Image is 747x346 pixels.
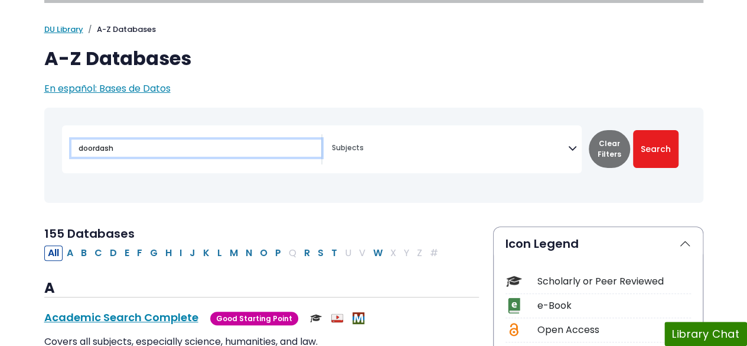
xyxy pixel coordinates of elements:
li: A-Z Databases [83,24,156,35]
button: Filter Results A [63,245,77,261]
button: Submit for Search Results [633,130,679,168]
button: Filter Results M [226,245,242,261]
button: Filter Results F [133,245,146,261]
button: Library Chat [664,322,747,346]
span: 155 Databases [44,225,135,242]
div: Scholarly or Peer Reviewed [537,274,691,289]
img: MeL (Michigan electronic Library) [353,312,364,324]
div: Open Access [537,323,691,337]
input: Search database by title or keyword [71,140,321,157]
button: Filter Results E [121,245,133,261]
button: Filter Results R [301,245,314,261]
a: DU Library [44,24,83,35]
button: Icon Legend [494,227,703,260]
img: Audio & Video [331,312,343,324]
img: Icon e-Book [506,298,522,313]
button: Filter Results T [328,245,341,261]
span: Good Starting Point [210,312,298,325]
textarea: Search [332,144,568,154]
button: Filter Results H [162,245,175,261]
a: En español: Bases de Datos [44,82,171,95]
button: Filter Results K [200,245,213,261]
nav: breadcrumb [44,24,703,35]
button: Filter Results B [77,245,90,261]
img: Icon Open Access [507,322,521,338]
img: Scholarly or Peer Reviewed [310,312,322,324]
button: Filter Results C [91,245,106,261]
a: Academic Search Complete [44,310,198,325]
button: Filter Results P [272,245,285,261]
nav: Search filters [44,108,703,203]
button: Filter Results O [256,245,271,261]
button: Filter Results I [176,245,185,261]
button: Filter Results J [186,245,199,261]
button: All [44,245,63,261]
button: Filter Results W [370,245,386,261]
button: Filter Results L [214,245,226,261]
div: e-Book [537,299,691,313]
img: Icon Scholarly or Peer Reviewed [506,273,522,289]
button: Filter Results D [106,245,120,261]
button: Clear Filters [589,130,630,168]
h3: A [44,280,479,298]
h1: A-Z Databases [44,47,703,70]
div: Alpha-list to filter by first letter of database name [44,245,443,259]
button: Filter Results N [242,245,256,261]
button: Filter Results S [314,245,327,261]
button: Filter Results G [146,245,161,261]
